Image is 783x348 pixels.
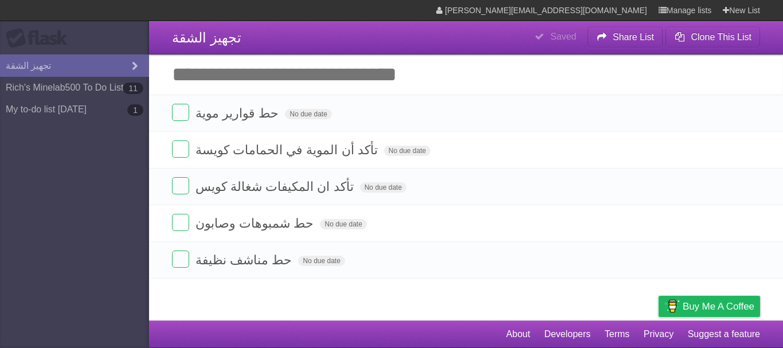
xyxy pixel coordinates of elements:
[605,323,630,345] a: Terms
[195,216,316,230] span: حط شمبوهات وصابون
[664,296,680,316] img: Buy me a coffee
[172,214,189,231] label: Done
[127,104,143,116] b: 1
[172,30,241,45] span: تجهيز الشقة
[195,253,295,267] span: حط مناشف نظيفة
[659,296,760,317] a: Buy me a coffee
[172,177,189,194] label: Done
[691,32,751,42] b: Clone This List
[123,83,143,94] b: 11
[644,323,674,345] a: Privacy
[320,219,366,229] span: No due date
[285,109,331,119] span: No due date
[688,323,760,345] a: Suggest a feature
[172,140,189,158] label: Done
[172,104,189,121] label: Done
[506,323,530,345] a: About
[544,323,590,345] a: Developers
[195,143,381,157] span: تأكد أن الموية في الحمامات كويسة
[683,296,754,316] span: Buy me a coffee
[613,32,654,42] b: Share List
[550,32,576,41] b: Saved
[195,179,356,194] span: تأكد ان المكيفات شغالة كويس
[195,106,281,120] span: حط قوارير موية
[360,182,406,193] span: No due date
[588,27,663,48] button: Share List
[384,146,430,156] span: No due date
[6,28,75,49] div: Flask
[298,256,344,266] span: No due date
[665,27,760,48] button: Clone This List
[172,251,189,268] label: Done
